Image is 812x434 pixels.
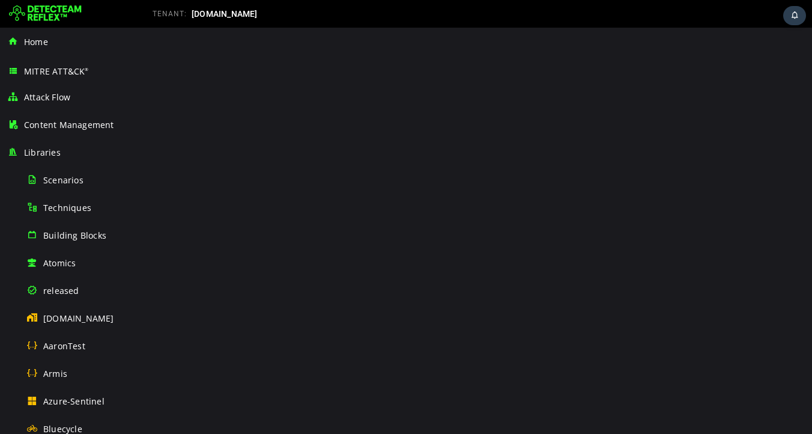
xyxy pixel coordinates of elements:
span: Atomics [43,257,76,269]
sup: ® [85,67,88,72]
span: MITRE ATT&CK [24,66,89,77]
span: Azure-Sentinel [43,396,105,407]
span: Armis [43,368,67,379]
span: [DOMAIN_NAME] [192,9,258,19]
div: Task Notifications [783,6,806,25]
span: Attack Flow [24,91,70,103]
span: Home [24,36,48,47]
span: [DOMAIN_NAME] [43,313,114,324]
span: AaronTest [43,340,85,352]
span: Scenarios [43,174,83,186]
span: Content Management [24,119,114,130]
span: Techniques [43,202,91,213]
span: Building Blocks [43,230,106,241]
span: TENANT: [153,10,187,18]
span: released [43,285,79,296]
img: Detecteam logo [9,4,82,23]
span: Libraries [24,147,61,158]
